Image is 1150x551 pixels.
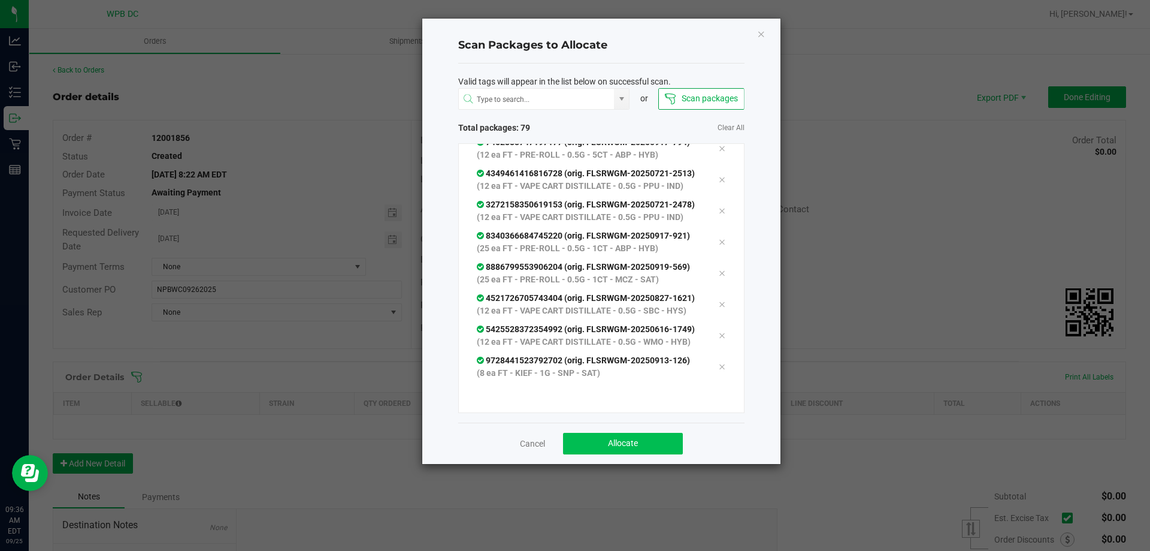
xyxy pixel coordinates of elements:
span: 5425528372354992 (orig. FLSRWGM-20250616-1749) [477,324,695,334]
span: In Sync [477,231,486,240]
span: 4349461416816728 (orig. FLSRWGM-20250721-2513) [477,168,695,178]
span: In Sync [477,356,486,365]
span: In Sync [477,293,486,303]
span: 3272158350619153 (orig. FLSRWGM-20250721-2478) [477,200,695,209]
div: Remove tag [709,329,734,343]
span: 8886799553906204 (orig. FLSRWGM-20250919-569) [477,262,690,272]
div: Remove tag [709,141,734,156]
p: (25 ea FT - PRE-ROLL - 0.5G - 1CT - MCZ - SAT) [477,273,701,286]
span: In Sync [477,168,486,178]
button: Close [757,26,765,41]
button: Scan packages [658,88,744,110]
div: Remove tag [709,204,734,218]
div: Remove tag [709,235,734,249]
span: In Sync [477,137,486,147]
div: Remove tag [709,173,734,187]
span: In Sync [477,262,486,272]
div: Remove tag [709,266,734,281]
span: Valid tags will appear in the list below on successful scan. [458,76,671,88]
span: 4521726705743404 (orig. FLSRWGM-20250827-1621) [477,293,695,303]
span: 8340366684745220 (orig. FLSRWGM-20250917-921) [477,231,690,240]
a: Cancel [520,438,545,450]
span: In Sync [477,324,486,334]
span: In Sync [477,200,486,209]
input: NO DATA FOUND [459,89,615,110]
a: Clear All [718,123,745,133]
span: Allocate [608,438,638,448]
div: or [630,92,658,105]
p: (12 ea FT - PRE-ROLL - 0.5G - 5CT - ABP - HYB) [477,149,701,161]
p: (12 ea FT - VAPE CART DISTILLATE - 0.5G - PPU - IND) [477,211,701,224]
h4: Scan Packages to Allocate [458,38,745,53]
div: Remove tag [709,360,734,374]
span: 9728441523792702 (orig. FLSRWGM-20250913-126) [477,356,690,365]
p: (8 ea FT - KIEF - 1G - SNP - SAT) [477,367,701,380]
p: (12 ea FT - VAPE CART DISTILLATE - 0.5G - SBC - HYS) [477,305,701,317]
p: (12 ea FT - VAPE CART DISTILLATE - 0.5G - PPU - IND) [477,180,701,192]
button: Allocate [563,433,683,454]
p: (25 ea FT - PRE-ROLL - 0.5G - 1CT - ABP - HYB) [477,242,701,255]
iframe: Resource center [12,455,48,491]
p: (12 ea FT - VAPE CART DISTILLATE - 0.5G - WMO - HYB) [477,336,701,348]
span: 7452883747197177 (orig. FLSRWGM-20250917-794) [477,137,690,147]
span: Total packages: 79 [458,122,601,134]
div: Remove tag [709,297,734,312]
